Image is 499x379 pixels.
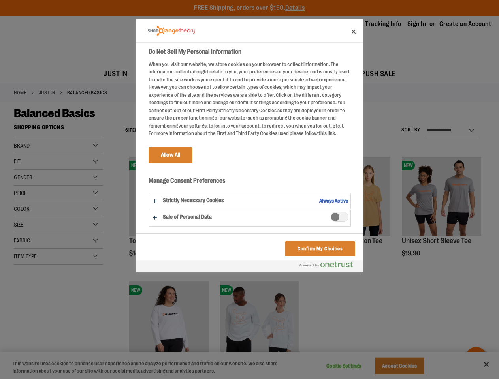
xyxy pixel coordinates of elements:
[148,26,195,36] img: Company Logo
[299,261,359,271] a: Powered by OneTrust Opens in a new Tab
[331,212,348,222] span: Sale of Personal Data
[149,147,192,163] button: Allow All
[285,241,355,256] button: Confirm My Choices
[149,47,351,56] h2: Do Not Sell My Personal Information
[136,19,363,272] div: Preference center
[149,177,351,189] h3: Manage Consent Preferences
[299,261,353,268] img: Powered by OneTrust Opens in a new Tab
[149,60,351,137] div: When you visit our website, we store cookies on your browser to collect information. The informat...
[136,19,363,272] div: Do Not Sell My Personal Information
[148,23,195,39] div: Company Logo
[345,23,362,40] button: Close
